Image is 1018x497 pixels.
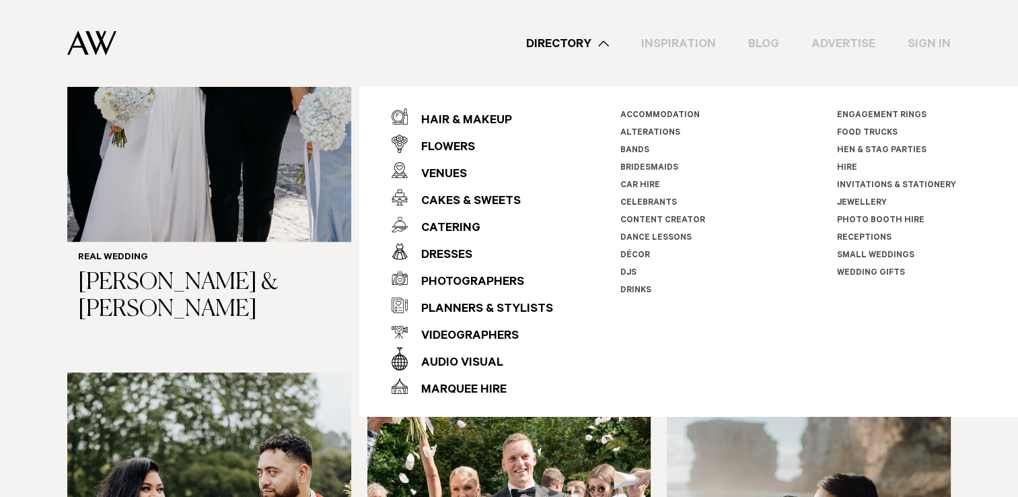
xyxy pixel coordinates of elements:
a: Celebrants [620,199,677,208]
div: Hair & Makeup [408,108,512,135]
a: Directory [510,34,625,53]
a: Décor [620,251,650,261]
a: Sign In [892,34,967,53]
a: Alterations [620,129,680,138]
div: Venues [408,162,467,189]
div: Flowers [408,135,475,162]
div: Cakes & Sweets [408,189,521,216]
a: Cakes & Sweets [392,184,553,211]
a: Dresses [392,238,553,265]
a: Receptions [837,234,892,243]
a: Small Weddings [837,251,914,261]
a: Accommodation [620,111,700,121]
a: Catering [392,211,553,238]
h3: [PERSON_NAME] & [PERSON_NAME] [78,269,340,325]
a: Wedding Gifts [837,269,905,278]
a: Photo Booth Hire [837,216,924,226]
a: Planners & Stylists [392,292,553,319]
a: Photographers [392,265,553,292]
a: Inspiration [625,34,732,53]
a: Videographers [392,319,553,345]
h6: Real Wedding [78,253,340,264]
a: Bands [620,146,649,156]
a: Marquee Hire [392,372,553,399]
a: Hen & Stag Parties [837,146,926,156]
div: Audio Visual [408,350,503,377]
a: Food Trucks [837,129,898,138]
div: Photographers [408,269,524,296]
div: Marquee Hire [408,377,507,404]
img: Auckland Weddings Logo [67,30,116,55]
a: Content Creator [620,216,705,226]
a: Car Hire [620,181,660,191]
a: Bridesmaids [620,164,678,173]
a: Advertise [795,34,892,53]
a: Invitations & Stationery [837,181,956,191]
div: Catering [408,216,480,242]
a: DJs [620,269,637,278]
a: Hair & Makeup [392,103,553,130]
a: Drinks [620,286,651,296]
a: Dance Lessons [620,234,692,243]
a: Audio Visual [392,345,553,372]
a: Jewellery [837,199,887,208]
div: Videographers [408,323,519,350]
div: Planners & Stylists [408,296,553,323]
div: Dresses [408,242,472,269]
a: Flowers [392,130,553,157]
a: Venues [392,157,553,184]
a: Blog [732,34,795,53]
a: Hire [837,164,857,173]
a: Engagement Rings [837,111,926,121]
